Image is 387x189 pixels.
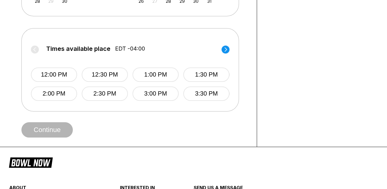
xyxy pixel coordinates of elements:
[115,45,145,52] span: EDT -04:00
[31,67,77,82] button: 12:00 PM
[132,86,179,101] button: 3:00 PM
[183,86,229,101] button: 3:30 PM
[46,45,110,52] span: Times available place
[183,67,229,82] button: 1:30 PM
[132,67,179,82] button: 1:00 PM
[82,67,128,82] button: 12:30 PM
[82,86,128,101] button: 2:30 PM
[31,86,77,101] button: 2:00 PM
